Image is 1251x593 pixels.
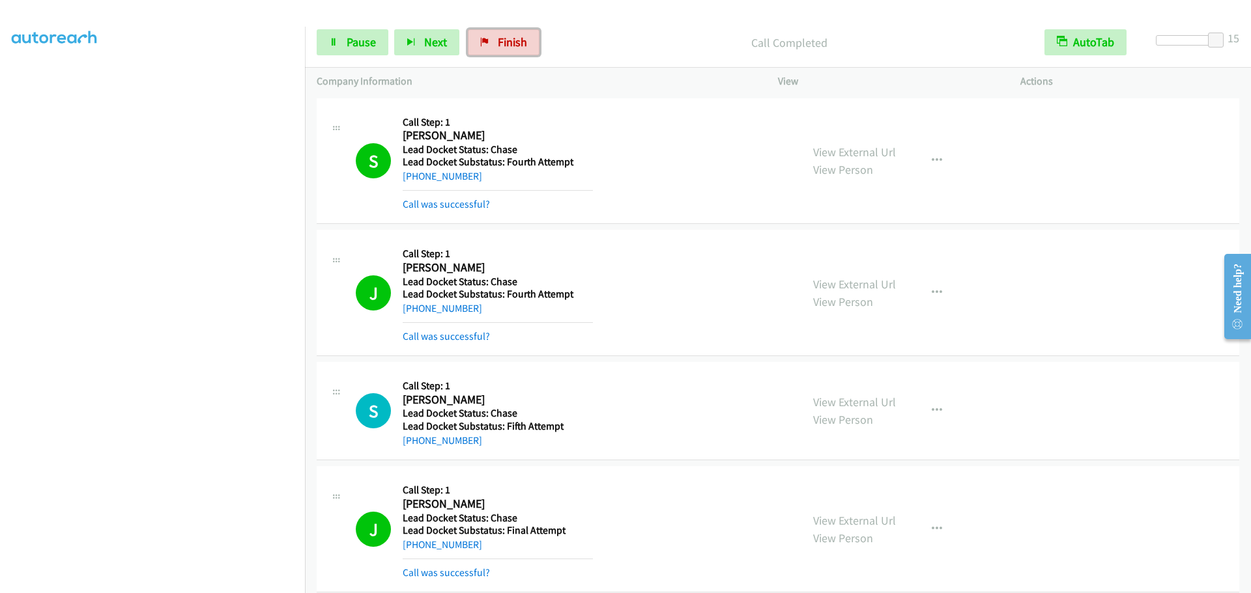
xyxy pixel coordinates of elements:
h5: Lead Docket Status: Chase [403,275,593,288]
span: Next [424,34,447,49]
h5: Call Step: 1 [403,116,593,129]
h5: Lead Docket Status: Chase [403,512,593,525]
a: Pause [317,29,388,55]
h5: Lead Docket Substatus: Fifth Attempt [403,420,593,433]
a: Call was successful? [403,330,490,342]
h2: [PERSON_NAME] [403,260,593,275]
p: Actions [1020,74,1239,89]
h1: J [356,512,391,547]
h5: Lead Docket Status: Chase [403,143,593,156]
iframe: Resource Center [1213,245,1251,348]
a: View External Url [813,513,896,528]
h5: Call Step: 1 [403,379,593,393]
a: [PHONE_NUMBER] [403,434,482,447]
h1: S [356,393,391,428]
h2: [PERSON_NAME] [403,497,593,512]
p: Company Information [317,74,755,89]
a: View External Url [813,145,896,159]
h2: [PERSON_NAME] [403,393,593,407]
a: Finish [468,29,539,55]
h5: Lead Docket Status: Chase [403,407,593,420]
p: Call Completed [557,34,1021,51]
span: Finish [498,34,527,49]
a: View Person [813,412,873,427]
a: [PHONE_NUMBER] [403,538,482,551]
a: View External Url [813,394,896,409]
button: AutoTab [1044,29,1127,55]
a: View Person [813,294,873,309]
h5: Lead Docket Substatus: Fourth Attempt [403,156,593,169]
h5: Lead Docket Substatus: Final Attempt [403,524,593,537]
h5: Call Step: 1 [403,484,593,497]
a: View External Url [813,277,896,292]
a: View Person [813,531,873,545]
button: Next [394,29,459,55]
h5: Call Step: 1 [403,247,593,260]
span: Pause [347,34,376,49]
a: [PHONE_NUMBER] [403,302,482,314]
h2: [PERSON_NAME] [403,128,593,143]
h5: Lead Docket Substatus: Fourth Attempt [403,288,593,301]
p: View [778,74,997,89]
h1: J [356,275,391,310]
a: Call was successful? [403,198,490,210]
a: Call was successful? [403,566,490,579]
a: View Person [813,162,873,177]
a: [PHONE_NUMBER] [403,170,482,182]
div: 15 [1228,29,1239,47]
h1: S [356,143,391,178]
